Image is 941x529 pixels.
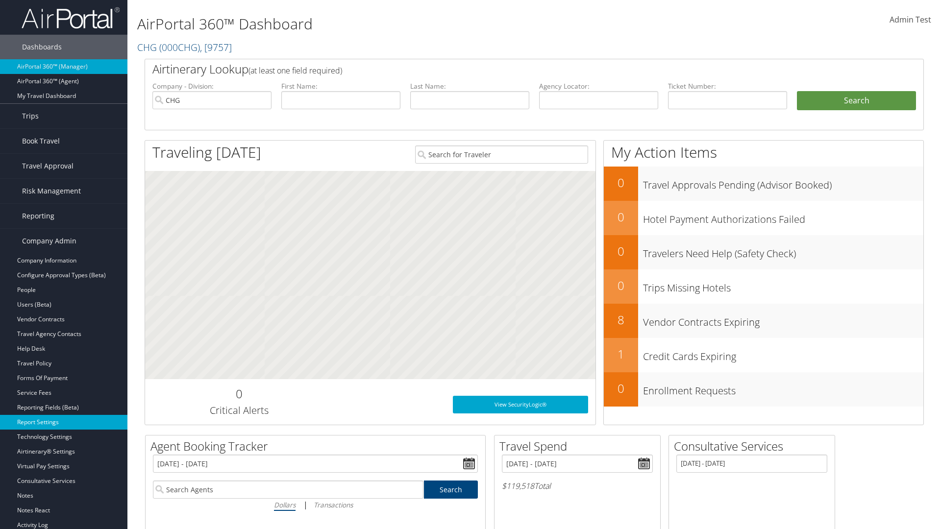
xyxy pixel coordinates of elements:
[22,204,54,228] span: Reporting
[22,154,74,178] span: Travel Approval
[502,481,653,491] h6: Total
[604,243,638,260] h2: 0
[604,380,638,397] h2: 0
[604,142,923,163] h1: My Action Items
[643,276,923,295] h3: Trips Missing Hotels
[668,81,787,91] label: Ticket Number:
[415,145,588,164] input: Search for Traveler
[152,385,325,402] h2: 0
[150,438,485,455] h2: Agent Booking Tracker
[604,277,638,294] h2: 0
[604,338,923,372] a: 1Credit Cards Expiring
[604,312,638,328] h2: 8
[604,201,923,235] a: 0Hotel Payment Authorizations Failed
[281,81,400,91] label: First Name:
[22,179,81,203] span: Risk Management
[502,481,534,491] span: $119,518
[152,404,325,417] h3: Critical Alerts
[604,167,923,201] a: 0Travel Approvals Pending (Advisor Booked)
[152,142,261,163] h1: Traveling [DATE]
[137,14,667,34] h1: AirPortal 360™ Dashboard
[643,345,923,363] h3: Credit Cards Expiring
[22,6,120,29] img: airportal-logo.png
[424,481,478,499] a: Search
[643,311,923,329] h3: Vendor Contracts Expiring
[153,481,423,499] input: Search Agents
[539,81,658,91] label: Agency Locator:
[137,41,232,54] a: CHG
[604,174,638,191] h2: 0
[453,396,588,413] a: View SecurityLogic®
[499,438,660,455] h2: Travel Spend
[604,346,638,362] h2: 1
[274,500,296,509] i: Dollars
[153,499,478,511] div: |
[248,65,342,76] span: (at least one field required)
[22,229,76,253] span: Company Admin
[890,5,931,35] a: Admin Test
[797,91,916,111] button: Search
[604,209,638,225] h2: 0
[604,269,923,304] a: 0Trips Missing Hotels
[314,500,353,509] i: Transactions
[410,81,529,91] label: Last Name:
[890,14,931,25] span: Admin Test
[152,61,851,77] h2: Airtinerary Lookup
[22,129,60,153] span: Book Travel
[152,81,272,91] label: Company - Division:
[643,208,923,226] h3: Hotel Payment Authorizations Failed
[604,304,923,338] a: 8Vendor Contracts Expiring
[200,41,232,54] span: , [ 9757 ]
[674,438,835,455] h2: Consultative Services
[159,41,200,54] span: ( 000CHG )
[604,372,923,407] a: 0Enrollment Requests
[604,235,923,269] a: 0Travelers Need Help (Safety Check)
[22,35,62,59] span: Dashboards
[643,379,923,398] h3: Enrollment Requests
[22,104,39,128] span: Trips
[643,173,923,192] h3: Travel Approvals Pending (Advisor Booked)
[643,242,923,261] h3: Travelers Need Help (Safety Check)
